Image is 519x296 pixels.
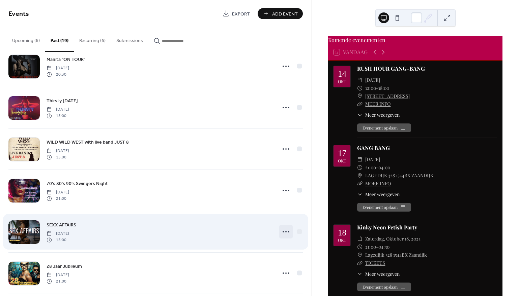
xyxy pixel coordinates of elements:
[365,191,400,198] span: Meer weergeven
[357,259,363,267] div: ​
[47,139,129,146] span: WILD WILD WEST with live band JUST 8
[365,101,391,107] a: MEER INFO
[365,172,433,180] a: LAGEDIJK 328 1544BX ZAANDIJK
[338,238,346,243] div: okt
[365,243,376,251] span: 21:00
[338,228,346,237] div: 18
[365,76,380,84] span: [DATE]
[378,163,390,172] span: 04:00
[357,283,411,291] button: Evenement opslaan
[232,10,250,17] span: Export
[111,27,148,51] button: Submissions
[328,36,502,44] div: Komende evenementen
[45,27,74,52] button: Past (19)
[338,79,346,84] div: okt
[365,235,421,243] span: zaterdag, oktober 18, 2025
[47,154,69,160] span: 15:00
[357,270,363,277] div: ​
[365,180,391,187] a: MORE INFO
[365,270,400,277] span: Meer weergeven
[47,272,69,278] span: [DATE]
[357,65,425,72] a: RUSH HOUR GANG-BANG
[7,27,45,51] button: Upcoming (6)
[365,92,410,100] a: [STREET_ADDRESS]
[47,278,69,284] span: 21:00
[357,235,363,243] div: ​
[357,243,363,251] div: ​
[357,172,363,180] div: ​
[47,98,78,105] span: Thirsty [DATE]
[357,111,400,118] button: ​Meer weergeven
[47,189,69,195] span: [DATE]
[338,70,346,78] div: 14
[272,10,298,17] span: Add Event
[357,224,417,231] a: Kinky Neon Fetish Party
[376,243,378,251] span: -
[365,111,400,118] span: Meer weergeven
[357,155,363,163] div: ​
[8,7,29,21] span: Events
[376,84,378,92] span: -
[47,138,129,146] a: WILD WILD WEST with live band JUST 8
[378,84,389,92] span: 18:00
[47,65,69,71] span: [DATE]
[357,76,363,84] div: ​
[357,144,390,151] a: GANG BANG
[338,149,346,157] div: 17
[357,251,363,259] div: ​
[47,180,108,187] span: 70's 80's 90's Swingers Night
[47,231,69,237] span: [DATE]
[47,222,76,229] span: SEXX AFFAIRS
[47,262,82,270] a: 28 Jaar Jubileum
[365,251,427,259] span: Lagedijik 328 1544BX Zaandijk
[357,180,363,188] div: ​
[47,237,69,243] span: 15:00
[74,27,111,51] button: Recurring (6)
[357,203,411,212] button: Evenement opslaan
[47,71,69,77] span: 20:30
[365,260,385,266] a: TICKETS
[357,163,363,172] div: ​
[365,155,380,163] span: [DATE]
[47,195,69,201] span: 21:00
[47,113,69,119] span: 15:00
[365,84,376,92] span: 12:00
[357,84,363,92] div: ​
[338,159,346,163] div: okt
[47,107,69,113] span: [DATE]
[357,191,400,198] button: ​Meer weergeven
[357,270,400,277] button: ​Meer weergeven
[378,243,390,251] span: 04:30
[357,111,363,118] div: ​
[47,148,69,154] span: [DATE]
[258,8,303,19] button: Add Event
[357,191,363,198] div: ​
[357,92,363,100] div: ​
[47,180,108,187] a: 70's 80's 90's Swingers Night
[357,100,363,108] div: ​
[47,97,78,105] a: Thirsty [DATE]
[365,163,376,172] span: 21:00
[47,55,85,63] a: Manita "ON TOUR"
[357,123,411,132] button: Evenement opslaan
[218,8,255,19] a: Export
[47,221,76,229] a: SEXX AFFAIRS
[376,163,378,172] span: -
